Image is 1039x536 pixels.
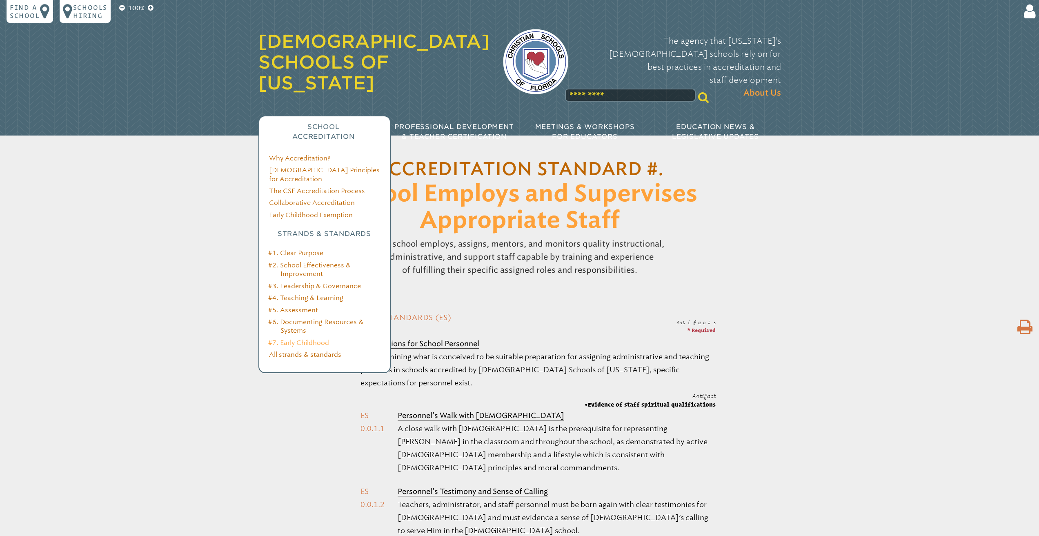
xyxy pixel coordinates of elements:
[127,3,146,13] p: 100%
[360,350,715,389] p: In determining what is conceived to be suitable preparation for assigning administrative and teac...
[269,211,353,219] a: Early Childhood Exemption
[324,312,716,323] h2: Explanatory Standards (ES)
[269,351,341,358] a: All strands & standards
[535,123,635,140] span: Meetings & Workshops for Educators
[268,294,343,302] a: #4. Teaching & Learning
[398,487,548,496] b: Personnel’s Testimony and Sense of Calling
[692,393,716,399] span: Artifact
[268,339,329,347] a: #7. Early Childhood
[268,318,363,334] a: #6. Documenting Resources & Systems
[342,183,697,232] span: School Employs and Supervises Appropriate Staff
[348,234,691,280] p: The school employs, assigns, mentors, and monitors quality instructional, administrative, and sup...
[398,422,715,474] p: A close walk with [DEMOGRAPHIC_DATA] is the prerequisite for representing [PERSON_NAME] in the cl...
[268,282,361,290] a: #3. Leadership & Governance
[269,199,355,207] a: Collaborative Accreditation
[269,229,380,239] h3: Strands & Standards
[676,319,716,325] span: Artifacts
[268,306,318,314] a: #5. Assessment
[394,123,514,140] span: Professional Development & Teacher Certification
[10,3,40,20] p: Find a school
[292,123,354,140] span: School Accreditation
[258,31,490,93] a: [DEMOGRAPHIC_DATA] Schools of [US_STATE]
[269,154,330,162] a: Why Accreditation?
[73,3,107,20] p: Schools Hiring
[743,87,781,100] span: About Us
[503,29,568,94] img: csf-logo-web-colors.png
[398,411,564,420] b: Personnel’s Walk with [DEMOGRAPHIC_DATA]
[585,400,716,409] span: Evidence of staff spiritual qualifications
[360,339,479,348] b: Expectations for School Personnel
[672,123,759,140] span: Education News & Legislative Updates
[687,327,716,333] span: * Required
[581,34,781,100] p: The agency that [US_STATE]’s [DEMOGRAPHIC_DATA] schools rely on for best practices in accreditati...
[269,166,380,182] a: [DEMOGRAPHIC_DATA] Principles for Accreditation
[268,249,323,257] a: #1. Clear Purpose
[269,187,365,195] a: The CSF Accreditation Process
[376,161,664,179] a: Accreditation Standard #.
[268,261,351,278] a: #2. School Effectiveness & Improvement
